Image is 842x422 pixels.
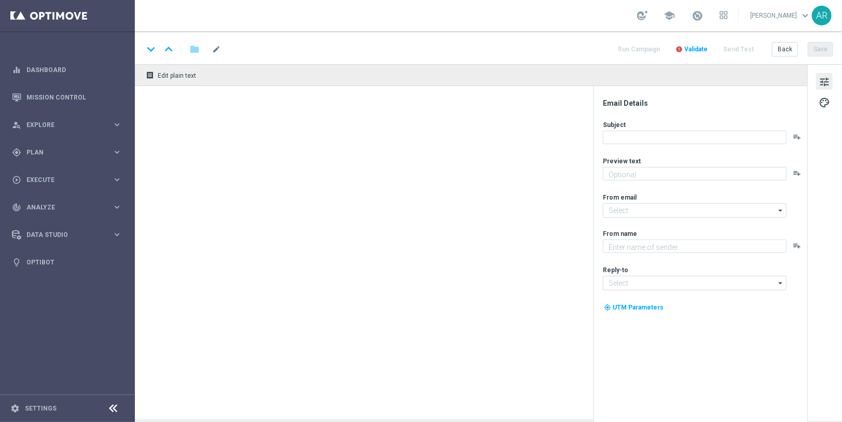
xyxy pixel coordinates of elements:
button: track_changes Analyze keyboard_arrow_right [11,203,122,212]
a: Settings [25,405,57,412]
i: my_location [604,304,611,311]
div: Mission Control [12,83,122,111]
button: error Validate [674,43,709,57]
i: keyboard_arrow_right [112,175,122,185]
button: receipt Edit plain text [143,68,201,82]
span: keyboard_arrow_down [799,10,811,21]
a: Mission Control [26,83,122,111]
span: tune [819,75,830,89]
i: receipt [146,71,154,79]
button: playlist_add [793,169,801,177]
button: person_search Explore keyboard_arrow_right [11,121,122,129]
button: my_location UTM Parameters [603,302,665,313]
input: Select [603,203,786,218]
i: person_search [12,120,21,130]
button: palette [816,94,833,110]
span: school [664,10,675,21]
span: Analyze [26,204,112,210]
label: Subject [603,121,626,129]
div: Execute [12,175,112,185]
i: keyboard_arrow_right [112,147,122,157]
button: Save [808,42,833,57]
i: folder [189,43,200,55]
span: Data Studio [26,232,112,238]
label: From email [603,193,637,202]
button: equalizer Dashboard [11,66,122,74]
i: track_changes [12,203,21,212]
button: Data Studio keyboard_arrow_right [11,231,122,239]
button: Mission Control [11,93,122,102]
label: Preview text [603,157,641,165]
i: keyboard_arrow_right [112,202,122,212]
div: Explore [12,120,112,130]
button: tune [816,73,833,90]
label: From name [603,230,637,238]
div: Analyze [12,203,112,212]
a: [PERSON_NAME]keyboard_arrow_down [749,8,812,23]
div: Optibot [12,248,122,276]
span: Explore [26,122,112,128]
button: playlist_add [793,133,801,141]
div: AR [812,6,832,25]
button: playlist_add [793,242,801,250]
button: gps_fixed Plan keyboard_arrow_right [11,148,122,157]
div: Plan [12,148,112,157]
span: palette [819,96,830,109]
i: arrow_drop_down [776,204,786,217]
label: Reply-to [603,266,628,274]
button: play_circle_outline Execute keyboard_arrow_right [11,176,122,184]
i: gps_fixed [12,148,21,157]
div: Data Studio [12,230,112,240]
i: equalizer [12,65,21,75]
button: folder [188,41,201,58]
span: Validate [684,46,708,53]
i: lightbulb [12,258,21,267]
a: Optibot [26,248,122,276]
span: Edit plain text [158,72,196,79]
button: Back [772,42,798,57]
i: play_circle_outline [12,175,21,185]
span: Execute [26,177,112,183]
span: mode_edit [212,45,221,54]
input: Select [603,276,786,290]
div: Email Details [603,99,806,108]
span: UTM Parameters [613,304,664,311]
div: Dashboard [12,56,122,83]
i: arrow_drop_down [776,276,786,290]
i: keyboard_arrow_down [143,41,159,57]
i: settings [10,404,20,413]
button: lightbulb Optibot [11,258,122,266]
i: keyboard_arrow_right [112,120,122,130]
span: Plan [26,149,112,156]
a: Dashboard [26,56,122,83]
i: error [675,46,683,53]
i: keyboard_arrow_up [161,41,176,57]
i: keyboard_arrow_right [112,230,122,240]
